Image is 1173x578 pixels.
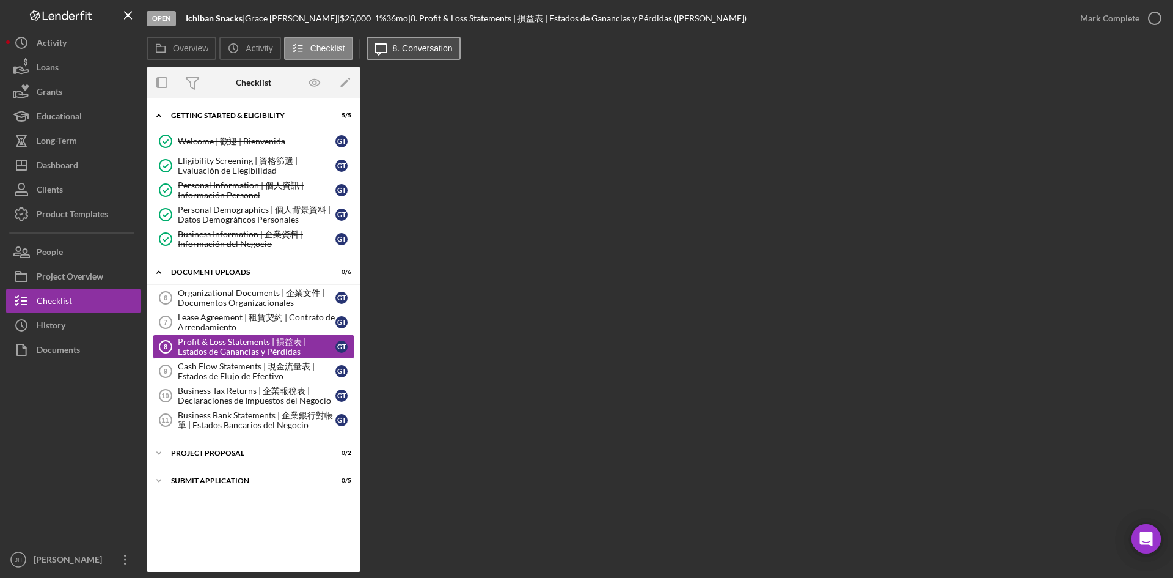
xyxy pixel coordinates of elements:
div: Educational [37,104,82,132]
tspan: 10 [161,392,169,399]
div: 0 / 5 [329,477,351,484]
button: Activity [6,31,141,55]
div: 1 % [375,13,386,23]
div: G T [335,233,348,245]
div: G T [335,135,348,147]
div: Getting Started & Eligibility [171,112,321,119]
a: 8Profit & Loss Statements | 損益表 | Estados de Ganancias y PérdidasGT [153,335,354,359]
div: Open Intercom Messenger [1131,524,1161,554]
div: Cash Flow Statements | 現金流量表 | Estados de Flujo de Efectivo [178,361,335,381]
div: 0 / 2 [329,450,351,457]
div: Profit & Loss Statements | 損益表 | Estados de Ganancias y Pérdidas [178,337,335,357]
div: Lease Agreement | 租賃契約 | Contrato de Arrendamiento [178,313,335,332]
a: 11Business Bank Statements | 企業銀行對帳單 | Estados Bancarios del NegocioGT [153,408,354,432]
tspan: 8 [164,343,167,350]
div: Welcome | 歡迎 | Bienvenida [178,136,335,146]
div: Business Information | 企業資料 | Información del Negocio [178,229,335,249]
a: 6Organizational Documents | 企業文件 | Documentos OrganizacionalesGT [153,286,354,310]
button: Overview [147,37,216,60]
div: Checklist [236,78,271,87]
button: Clients [6,177,141,202]
div: Loans [37,55,59,83]
a: 10Business Tax Returns | 企業報稅表 | Declaraciones de Impuestos del NegocioGT [153,383,354,408]
a: 9Cash Flow Statements | 現金流量表 | Estados de Flujo de EfectivoGT [153,359,354,383]
text: JH [15,557,22,563]
div: Grants [37,80,62,107]
div: History [37,313,65,341]
button: Long-Term [6,128,141,153]
div: [PERSON_NAME] [31,547,110,575]
div: G T [335,365,348,377]
a: Business Information | 企業資料 | Información del NegocioGT [153,227,354,251]
div: 0 / 6 [329,269,351,276]
button: Project Overview [6,264,141,289]
div: Project Proposal [171,450,321,457]
button: Grants [6,80,141,104]
span: $25,000 [340,13,371,23]
div: | [186,13,245,23]
div: Grace [PERSON_NAME] | [245,13,340,23]
div: Personal Information | 個人資訊 | Información Personal [178,180,335,200]
div: Business Tax Returns | 企業報稅表 | Declaraciones de Impuestos del Negocio [178,386,335,406]
tspan: 9 [164,368,167,375]
button: Educational [6,104,141,128]
label: 8. Conversation [393,43,453,53]
div: Project Overview [37,264,103,292]
button: History [6,313,141,338]
div: Documents [37,338,80,365]
div: G T [335,160,348,172]
div: Business Bank Statements | 企業銀行對帳單 | Estados Bancarios del Negocio [178,410,335,430]
div: Checklist [37,289,72,316]
button: Documents [6,338,141,362]
div: G T [335,341,348,353]
a: Welcome | 歡迎 | BienvenidaGT [153,129,354,154]
div: Long-Term [37,128,77,156]
div: Activity [37,31,67,58]
div: Open [147,11,176,26]
div: Submit Application [171,477,321,484]
label: Activity [246,43,272,53]
button: People [6,240,141,264]
label: Checklist [310,43,345,53]
a: Personal Information | 個人資訊 | Información PersonalGT [153,178,354,202]
div: G T [335,414,348,426]
button: Checklist [284,37,353,60]
a: 7Lease Agreement | 租賃契約 | Contrato de ArrendamientoGT [153,310,354,335]
label: Overview [173,43,208,53]
div: G T [335,209,348,221]
tspan: 7 [164,319,167,326]
button: Mark Complete [1068,6,1167,31]
button: Activity [219,37,280,60]
div: G T [335,390,348,402]
tspan: 11 [161,417,169,424]
div: G T [335,316,348,328]
div: G T [335,184,348,196]
button: Product Templates [6,202,141,226]
button: Dashboard [6,153,141,177]
a: Eligibility Screening | 資格篩選 | Evaluación de ElegibilidadGT [153,154,354,178]
div: 36 mo [386,13,408,23]
div: 5 / 5 [329,112,351,119]
div: G T [335,292,348,304]
div: Dashboard [37,153,78,180]
button: Checklist [6,289,141,313]
button: 8. Conversation [367,37,461,60]
div: People [37,240,63,267]
button: JH[PERSON_NAME] [6,547,141,572]
b: Ichiban Snacks [186,13,243,23]
div: Product Templates [37,202,108,229]
div: Document Uploads [171,269,321,276]
div: | 8. Profit & Loss Statements | 損益表 | Estados de Ganancias y Pérdidas ([PERSON_NAME]) [408,13,747,23]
